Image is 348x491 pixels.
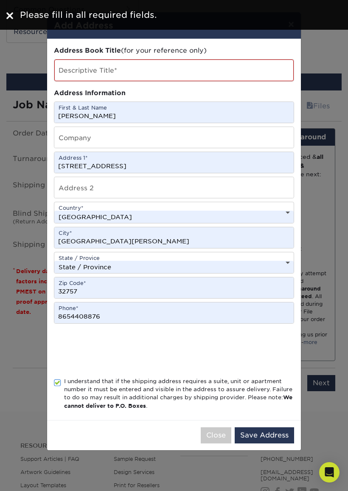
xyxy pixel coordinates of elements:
iframe: reCAPTCHA [54,334,183,367]
span: Address Book Title [54,46,121,54]
button: Close [201,427,231,443]
b: We cannot deliver to P.O. Boxes [64,394,292,409]
button: Save Address [235,427,294,443]
span: Please fill in all required fields. [20,10,157,20]
div: Address Information [54,88,294,98]
div: (for your reference only) [54,46,294,56]
div: I understand that if the shipping address requires a suite, unit or apartment number it must be e... [64,377,294,410]
img: close [6,12,13,19]
div: Open Intercom Messenger [319,462,340,483]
